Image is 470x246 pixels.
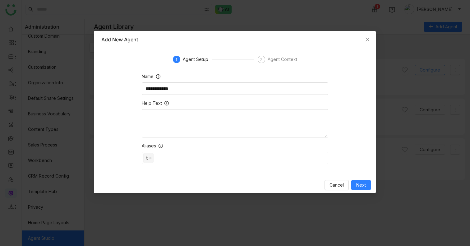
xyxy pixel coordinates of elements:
span: Next [357,182,366,188]
button: Cancel [325,180,349,190]
span: 1 [176,57,178,62]
div: Agent Context [268,56,297,63]
div: Add New Agent [101,36,368,43]
span: Cancel [330,182,344,188]
label: Aliases [142,142,163,149]
label: Help Text [142,100,169,107]
label: Name [142,73,160,80]
nz-select-item: t [143,153,154,163]
button: Close [359,31,376,48]
div: Agent Setup [183,56,212,63]
div: t [146,153,148,163]
button: Next [352,180,371,190]
span: 2 [260,57,263,62]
